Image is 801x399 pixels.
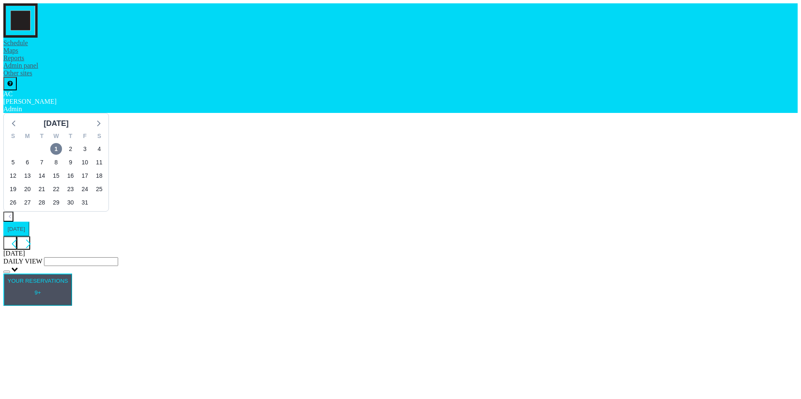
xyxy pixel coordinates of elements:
[3,47,18,54] a: Maps
[92,131,106,142] div: S
[79,197,91,208] span: Friday, October 31, 2025
[44,257,118,266] input: Search for option
[50,170,62,182] span: Wednesday, October 15, 2025
[36,156,48,168] span: Tuesday, October 7, 2025
[78,131,92,142] div: F
[50,156,62,168] span: Wednesday, October 8, 2025
[3,3,38,38] img: organization-logo
[49,131,63,142] div: W
[93,143,105,155] span: Saturday, October 4, 2025
[65,143,76,155] span: Thursday, October 2, 2025
[7,156,19,168] span: Sunday, October 5, 2025
[3,98,57,105] span: [PERSON_NAME]
[3,274,72,306] button: YOUR RESERVATIONS9+
[7,183,19,195] span: Sunday, October 19, 2025
[3,90,13,97] span: AC
[63,131,78,142] div: T
[50,143,62,155] span: Wednesday, October 1, 2025
[7,197,19,208] span: Sunday, October 26, 2025
[8,289,68,296] p: 9+
[21,197,33,208] span: Monday, October 27, 2025
[3,250,25,257] span: [DATE]
[21,156,33,168] span: Monday, October 6, 2025
[6,131,20,142] div: S
[3,222,29,236] button: [DATE]
[7,170,19,182] span: Sunday, October 12, 2025
[3,69,32,77] a: Other sites
[3,257,798,274] div: Search for option
[3,258,42,265] span: DAILY VIEW
[79,143,91,155] span: Friday, October 3, 2025
[21,170,33,182] span: Monday, October 13, 2025
[21,183,33,195] span: Monday, October 20, 2025
[65,170,76,182] span: Thursday, October 16, 2025
[65,197,76,208] span: Thursday, October 30, 2025
[93,170,105,182] span: Saturday, October 18, 2025
[20,131,34,142] div: M
[79,156,91,168] span: Friday, October 10, 2025
[3,54,24,61] a: Reports
[93,183,105,195] span: Saturday, October 25, 2025
[79,183,91,195] span: Friday, October 24, 2025
[36,170,48,182] span: Tuesday, October 14, 2025
[93,156,105,168] span: Saturday, October 11, 2025
[36,183,48,195] span: Tuesday, October 21, 2025
[65,156,76,168] span: Thursday, October 9, 2025
[3,105,22,113] span: Admin
[50,197,62,208] span: Wednesday, October 29, 2025
[50,183,62,195] span: Wednesday, October 22, 2025
[3,39,28,46] a: Schedule
[3,62,38,69] a: Admin panel
[65,183,76,195] span: Thursday, October 23, 2025
[3,271,10,273] button: Clear Selected
[36,197,48,208] span: Tuesday, October 28, 2025
[44,118,69,129] div: [DATE]
[35,131,49,142] div: T
[79,170,91,182] span: Friday, October 17, 2025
